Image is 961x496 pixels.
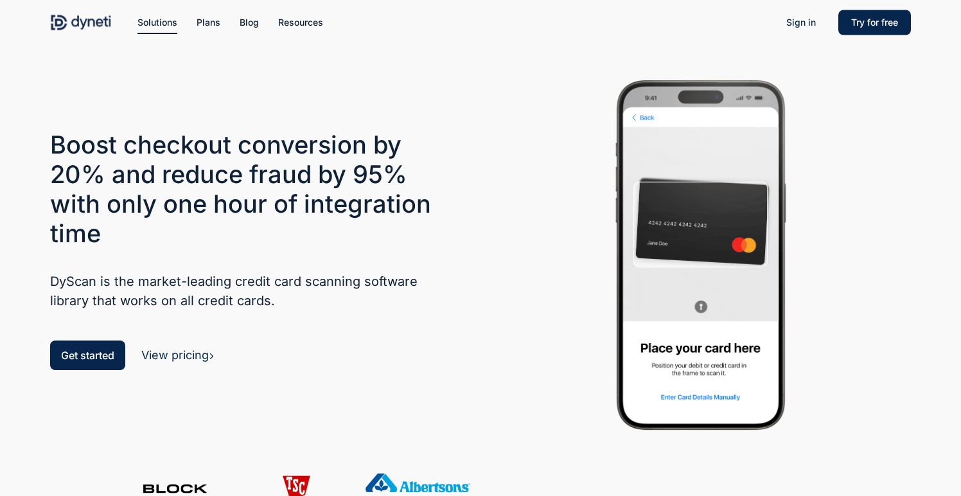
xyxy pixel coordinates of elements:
a: Sign in [773,12,829,33]
a: Get started [50,341,125,370]
a: Solutions [137,15,177,30]
span: Try for free [851,17,898,28]
span: Blog [240,17,259,28]
a: View pricing [141,348,215,362]
span: Plans [197,17,220,28]
img: Dyneti Technologies [50,13,112,32]
span: Solutions [137,17,177,28]
a: Try for free [838,15,911,30]
a: Plans [197,15,220,30]
a: Blog [240,15,259,30]
span: Resources [278,17,323,28]
a: Resources [278,15,323,30]
h3: Boost checkout conversion by 20% and reduce fraud by 95% with only one hour of integration time [50,130,452,248]
h5: DyScan is the market-leading credit card scanning software library that works on all credit cards. [50,272,452,310]
span: Get started [61,349,114,362]
span: Sign in [786,17,816,28]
